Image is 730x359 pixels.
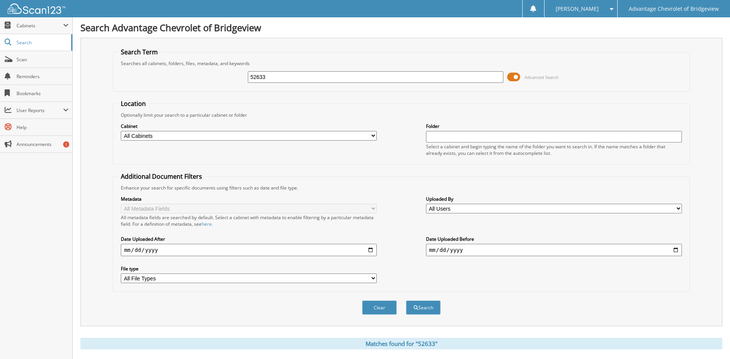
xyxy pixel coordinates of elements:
[629,7,719,11] span: Advantage Chevrolet of Bridgeview
[525,74,559,80] span: Advanced Search
[202,221,212,227] a: here
[426,244,682,256] input: end
[80,21,722,34] h1: Search Advantage Chevrolet of Bridgeview
[117,112,685,118] div: Optionally limit your search to a particular cabinet or folder
[117,99,150,108] legend: Location
[121,244,377,256] input: start
[121,214,377,227] div: All metadata fields are searched by default. Select a cabinet with metadata to enable filtering b...
[80,338,722,349] div: Matches found for "52633"
[17,73,68,80] span: Reminders
[121,265,377,272] label: File type
[17,22,63,29] span: Cabinets
[117,172,206,181] legend: Additional Document Filters
[426,123,682,129] label: Folder
[17,39,67,46] span: Search
[117,60,685,67] div: Searches all cabinets, folders, files, metadata, and keywords
[121,196,377,202] label: Metadata
[426,196,682,202] label: Uploaded By
[63,141,69,148] div: 1
[556,7,599,11] span: [PERSON_NAME]
[426,236,682,242] label: Date Uploaded Before
[406,300,441,315] button: Search
[426,143,682,156] div: Select a cabinet and begin typing the name of the folder you want to search in. If the name match...
[8,3,65,14] img: scan123-logo-white.svg
[17,107,63,114] span: User Reports
[17,141,68,148] span: Announcements
[17,56,68,63] span: Scan
[362,300,397,315] button: Clear
[17,90,68,97] span: Bookmarks
[121,123,377,129] label: Cabinet
[117,48,162,56] legend: Search Term
[121,236,377,242] label: Date Uploaded After
[17,124,68,131] span: Help
[117,185,685,191] div: Enhance your search for specific documents using filters such as date and file type.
